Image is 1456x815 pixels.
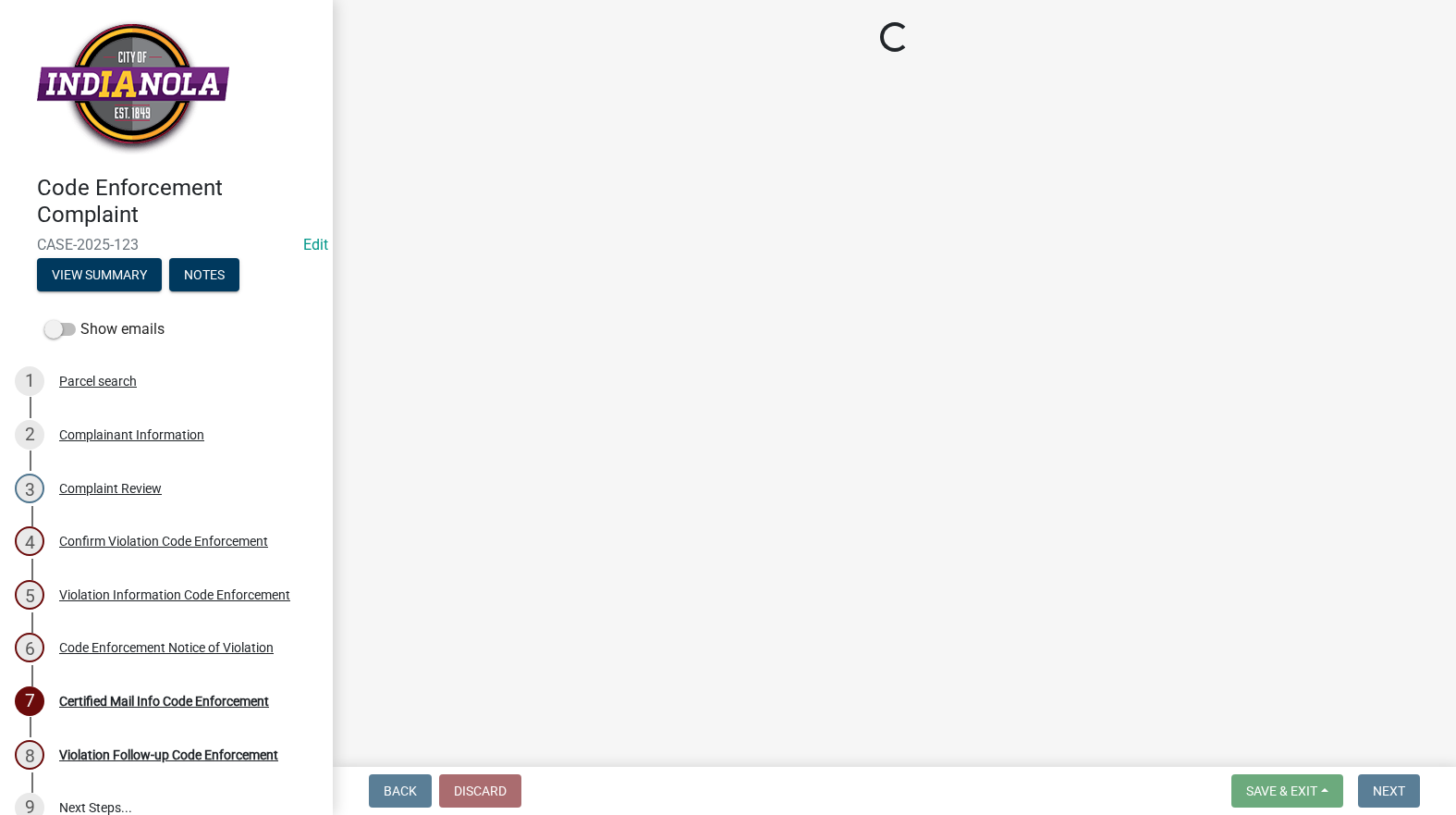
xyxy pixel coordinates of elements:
[59,588,290,601] div: Violation Information Code Enforcement
[37,236,296,253] span: CASE-2025-123
[59,428,204,441] div: Complainant Information
[1231,774,1343,808] button: Save & Exit
[37,258,162,291] button: View Summary
[37,268,162,283] wm-modal-confirm: Summary
[1246,784,1317,798] span: Save & Exit
[59,535,268,548] div: Confirm Violation Code Enforcement
[15,686,44,716] div: 7
[44,318,165,340] label: Show emails
[59,375,137,388] div: Parcel search
[59,748,278,761] div: Violation Follow-up Code Enforcement
[59,482,162,495] div: Complaint Review
[303,236,328,253] wm-modal-confirm: Edit Application Number
[1358,774,1420,808] button: Next
[1373,784,1405,798] span: Next
[15,526,44,556] div: 4
[15,474,44,503] div: 3
[15,740,44,770] div: 8
[369,774,432,808] button: Back
[15,580,44,610] div: 5
[59,695,269,708] div: Certified Mail Info Code Enforcement
[15,420,44,450] div: 2
[37,175,318,228] h4: Code Enforcement Complaint
[169,268,239,283] wm-modal-confirm: Notes
[384,784,417,798] span: Back
[169,258,239,291] button: Notes
[439,774,521,808] button: Discard
[15,633,44,662] div: 6
[303,236,328,253] a: Edit
[15,366,44,396] div: 1
[59,641,274,654] div: Code Enforcement Notice of Violation
[37,19,229,155] img: City of Indianola, Iowa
